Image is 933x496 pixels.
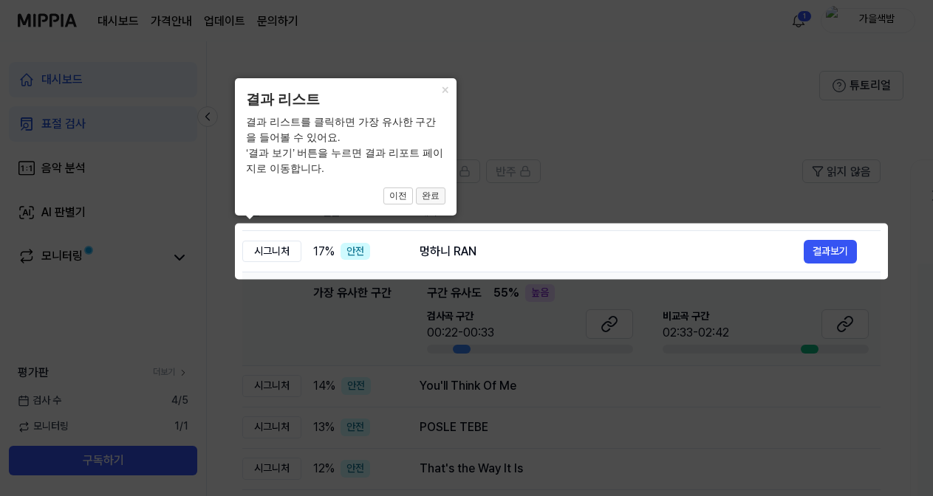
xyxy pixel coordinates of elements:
div: 시그니처 [242,241,301,263]
button: 완료 [416,187,445,205]
button: Close [433,78,457,99]
header: 결과 리스트 [246,89,445,111]
button: 결과보기 [804,240,857,263]
div: 안전 [341,243,370,261]
div: 결과 리스트를 클릭하면 가장 유사한 구간을 들어볼 수 있어요. ‘결과 보기’ 버튼을 누르면 결과 리포트 페이지로 이동합니다. [246,114,445,176]
button: 이전 [383,187,413,205]
span: 17 % [313,243,335,261]
div: 멍하니 RAN [420,243,804,261]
